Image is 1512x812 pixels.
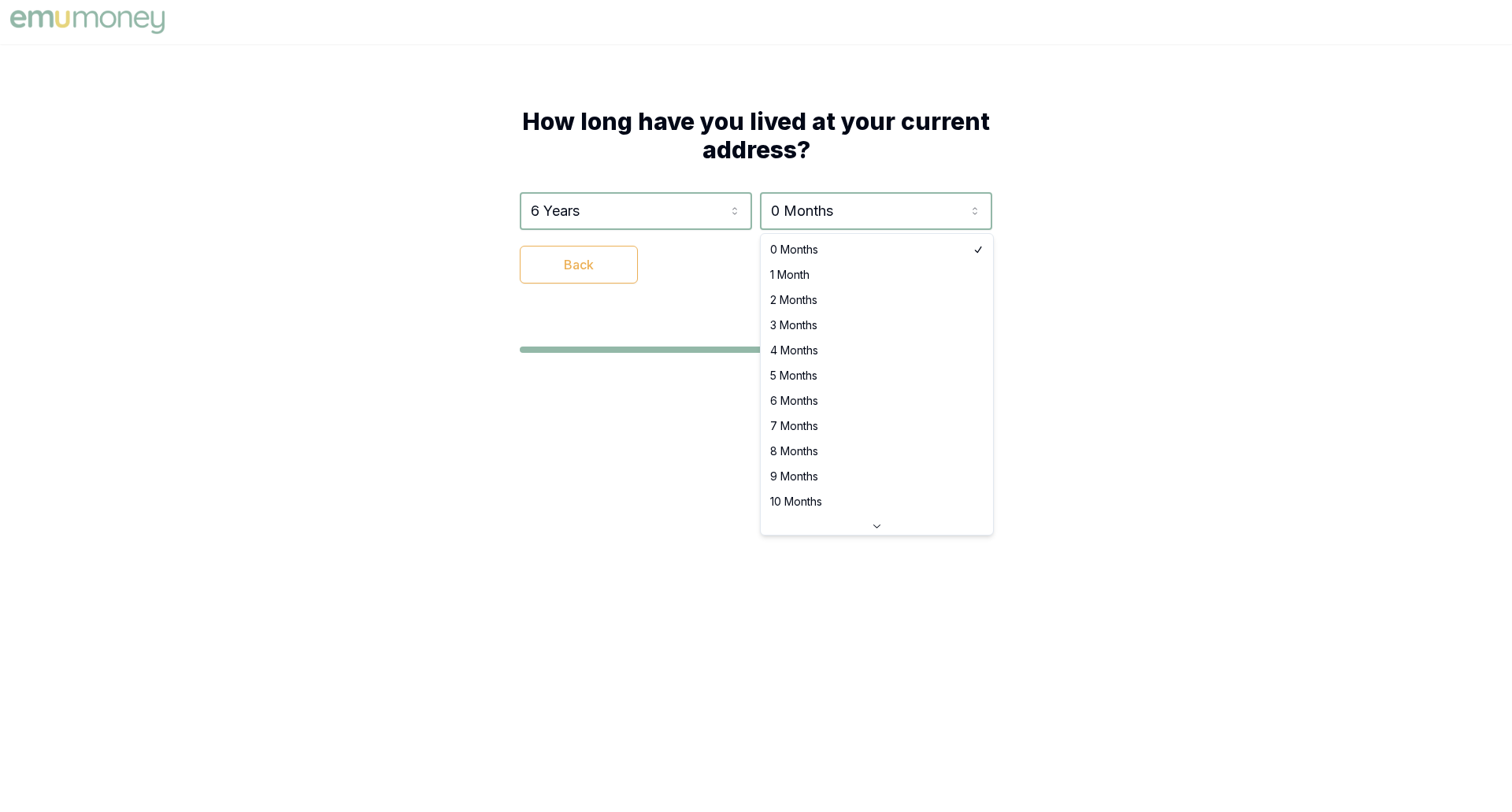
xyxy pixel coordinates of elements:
[770,242,818,258] span: 0 Months
[770,418,818,434] span: 7 Months
[770,393,818,409] span: 6 Months
[770,267,810,283] span: 1 Month
[770,469,818,484] span: 9 Months
[770,292,817,308] span: 2 Months
[770,343,818,358] span: 4 Months
[770,494,822,510] span: 10 Months
[770,443,818,459] span: 8 Months
[770,317,817,333] span: 3 Months
[770,368,817,384] span: 5 Months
